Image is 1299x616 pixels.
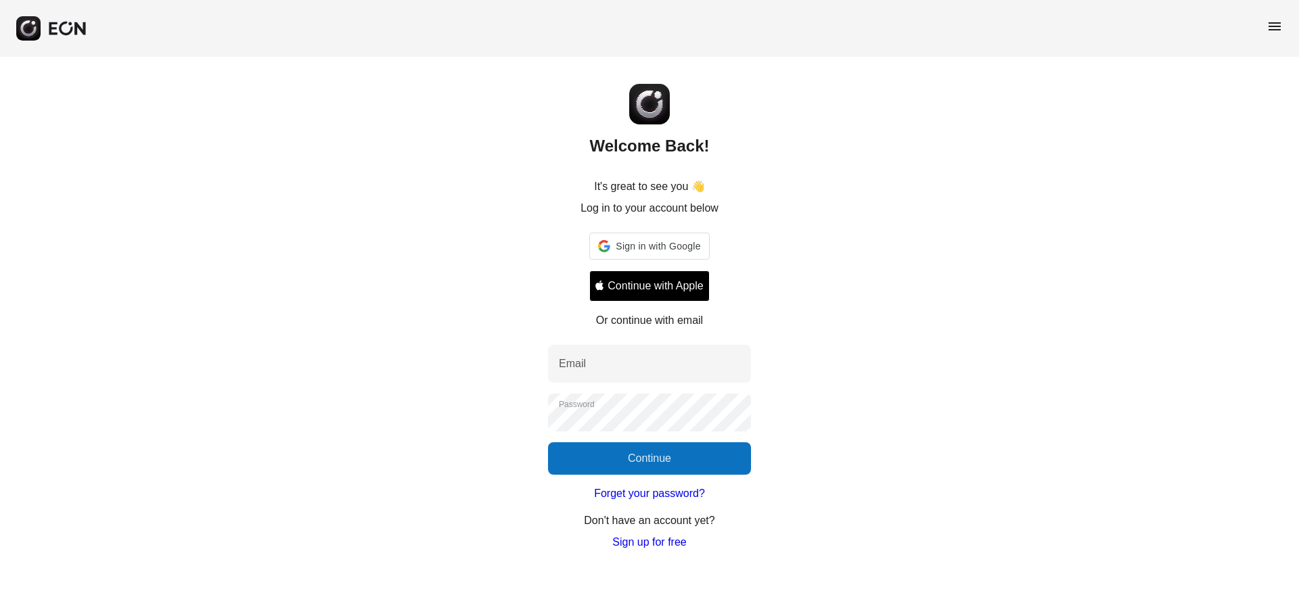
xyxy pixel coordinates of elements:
[589,233,709,260] div: Sign in with Google
[548,442,751,475] button: Continue
[1267,18,1283,34] span: menu
[594,179,705,195] p: It's great to see you 👋
[559,356,586,372] label: Email
[580,200,719,216] p: Log in to your account below
[590,135,710,157] h2: Welcome Back!
[589,270,709,302] button: Signin with apple ID
[594,485,705,502] a: Forget your password?
[559,399,595,410] label: Password
[612,534,686,550] a: Sign up for free
[584,513,714,529] p: Don't have an account yet?
[616,238,700,254] span: Sign in with Google
[596,312,703,329] p: Or continue with email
